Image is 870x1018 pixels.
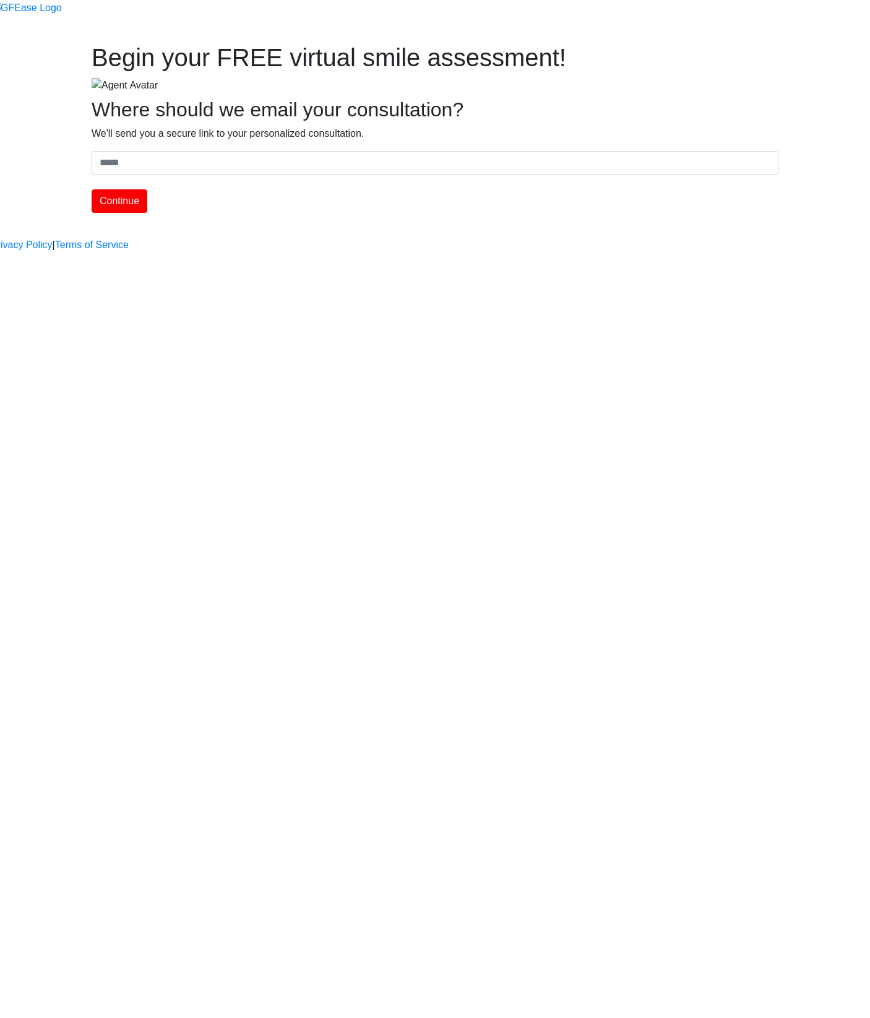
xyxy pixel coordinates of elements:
h1: Begin your FREE virtual smile assessment! [92,43,778,72]
a: Terms of Service [55,238,129,252]
h2: Where should we email your consultation? [92,98,778,121]
button: Continue [92,189,147,213]
img: Agent Avatar [92,78,158,93]
a: | [53,238,55,252]
p: We'll send you a secure link to your personalized consultation. [92,126,778,141]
